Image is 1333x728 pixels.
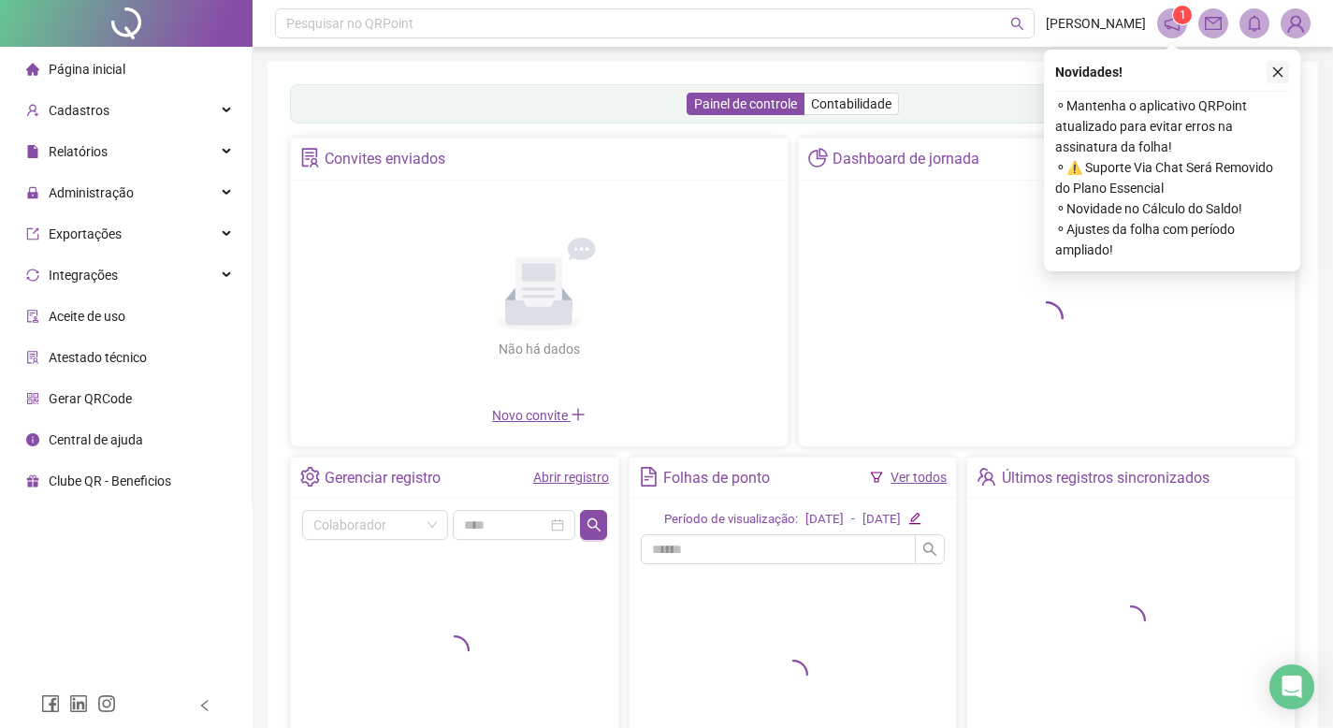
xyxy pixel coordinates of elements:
img: 2565 [1282,9,1310,37]
span: sync [26,269,39,282]
div: Open Intercom Messenger [1269,664,1314,709]
span: user-add [26,104,39,117]
span: plus [571,407,586,422]
span: team [977,467,996,487]
span: lock [26,186,39,199]
span: notification [1164,15,1181,32]
span: ⚬ Novidade no Cálculo do Saldo! [1055,198,1289,219]
span: loading [437,633,472,668]
sup: 1 [1173,6,1192,24]
span: search [922,542,937,557]
span: qrcode [26,392,39,405]
span: search [587,517,601,532]
span: Novidades ! [1055,62,1123,82]
span: Aceite de uso [49,309,125,324]
div: Não há dados [453,339,625,359]
span: pie-chart [808,148,828,167]
span: Central de ajuda [49,432,143,447]
span: bell [1246,15,1263,32]
span: setting [300,467,320,487]
span: Integrações [49,268,118,283]
div: Período de visualização: [664,510,798,530]
div: Folhas de ponto [663,462,770,494]
div: Dashboard de jornada [833,143,979,175]
a: Ver todos [891,470,947,485]
span: Clube QR - Beneficios [49,473,171,488]
div: Últimos registros sincronizados [1002,462,1210,494]
span: file [26,145,39,158]
span: ⚬ Ajustes da folha com período ampliado! [1055,219,1289,260]
span: solution [300,148,320,167]
span: loading [1113,603,1149,638]
span: home [26,63,39,76]
span: ⚬ ⚠️ Suporte Via Chat Será Removido do Plano Essencial [1055,157,1289,198]
span: Relatórios [49,144,108,159]
span: ⚬ Mantenha o aplicativo QRPoint atualizado para evitar erros na assinatura da folha! [1055,95,1289,157]
span: Gerar QRCode [49,391,132,406]
span: Novo convite [492,408,586,423]
span: file-text [639,467,659,487]
span: linkedin [69,694,88,713]
span: left [198,699,211,712]
div: Gerenciar registro [325,462,441,494]
span: audit [26,310,39,323]
div: [DATE] [805,510,844,530]
span: search [1010,17,1024,31]
div: [DATE] [862,510,901,530]
span: Contabilidade [811,96,891,111]
span: loading [1026,298,1066,338]
span: Exportações [49,226,122,241]
span: gift [26,474,39,488]
span: Página inicial [49,62,125,77]
span: Cadastros [49,103,109,118]
span: Administração [49,185,134,200]
span: instagram [97,694,116,713]
span: export [26,227,39,240]
span: 1 [1180,8,1186,22]
span: close [1271,66,1284,79]
div: Convites enviados [325,143,445,175]
span: [PERSON_NAME] [1046,13,1146,34]
span: filter [870,471,883,484]
span: mail [1205,15,1222,32]
a: Abrir registro [533,470,609,485]
span: Atestado técnico [49,350,147,365]
span: facebook [41,694,60,713]
span: solution [26,351,39,364]
span: edit [908,512,920,524]
span: loading [775,657,811,692]
span: Painel de controle [694,96,797,111]
div: - [851,510,855,530]
span: info-circle [26,433,39,446]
